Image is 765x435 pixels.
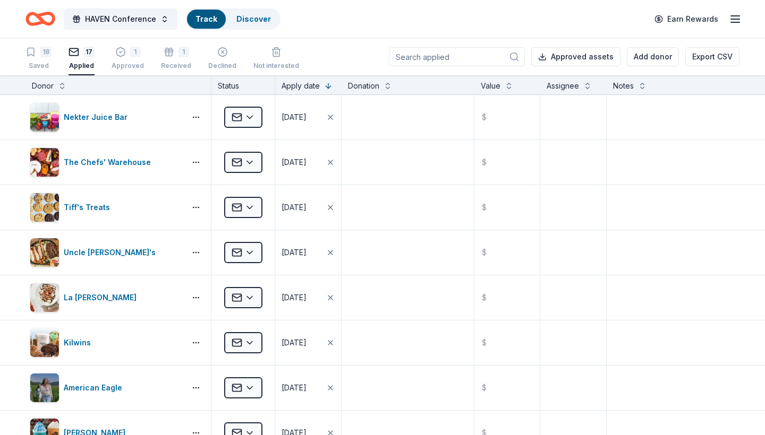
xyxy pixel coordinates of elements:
[685,47,739,66] button: Export CSV
[178,47,189,57] div: 1
[282,336,307,349] div: [DATE]
[282,80,320,92] div: Apply date
[30,373,181,403] button: Image for American EagleAmerican Eagle
[30,103,59,132] img: Image for Nekter Juice Bar
[30,102,181,132] button: Image for Nekter Juice BarNekter Juice Bar
[282,111,307,124] div: [DATE]
[208,42,236,75] button: Declined
[275,320,341,365] button: [DATE]
[275,185,341,230] button: [DATE]
[32,80,54,92] div: Donor
[275,95,341,140] button: [DATE]
[64,336,95,349] div: Kilwins
[64,111,132,124] div: Nekter Juice Bar
[547,80,579,92] div: Assignee
[211,75,275,94] div: Status
[282,246,307,259] div: [DATE]
[275,366,341,410] button: [DATE]
[30,283,181,312] button: Image for La MadeleineLa [PERSON_NAME]
[161,62,191,70] div: Received
[282,291,307,304] div: [DATE]
[30,238,59,267] img: Image for Uncle Julio's
[64,246,160,259] div: Uncle [PERSON_NAME]'s
[627,47,679,66] button: Add donor
[253,42,299,75] button: Not interested
[161,42,191,75] button: 1Received
[130,47,141,57] div: 1
[64,8,177,30] button: HAVEN Conference
[64,156,155,169] div: The Chefs' Warehouse
[25,42,52,75] button: 18Saved
[30,238,181,267] button: Image for Uncle Julio'sUncle [PERSON_NAME]'s
[282,201,307,214] div: [DATE]
[69,62,95,70] div: Applied
[275,140,341,185] button: [DATE]
[186,8,280,30] button: TrackDiscover
[25,6,55,31] a: Home
[30,147,181,177] button: Image for The Chefs' WarehouseThe Chefs' Warehouse
[481,80,500,92] div: Value
[195,14,217,23] a: Track
[30,283,59,312] img: Image for La Madeleine
[253,62,299,70] div: Not interested
[64,201,114,214] div: Tiff's Treats
[282,156,307,169] div: [DATE]
[282,381,307,394] div: [DATE]
[275,230,341,275] button: [DATE]
[64,381,126,394] div: American Eagle
[85,13,156,25] span: HAVEN Conference
[69,42,95,75] button: 17Applied
[30,148,59,177] img: Image for The Chefs' Warehouse
[30,328,181,358] button: Image for KilwinsKilwins
[348,80,379,92] div: Donation
[389,47,525,66] input: Search applied
[83,47,95,57] div: 17
[236,14,271,23] a: Discover
[25,62,52,70] div: Saved
[208,62,236,70] div: Declined
[64,291,141,304] div: La [PERSON_NAME]
[30,328,59,357] img: Image for Kilwins
[531,47,620,66] button: Approved assets
[30,193,181,222] button: Image for Tiff's TreatsTiff's Treats
[40,47,52,57] div: 18
[30,373,59,402] img: Image for American Eagle
[275,275,341,320] button: [DATE]
[112,62,144,70] div: Approved
[613,80,634,92] div: Notes
[648,10,725,29] a: Earn Rewards
[30,193,59,222] img: Image for Tiff's Treats
[112,42,144,75] button: 1Approved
